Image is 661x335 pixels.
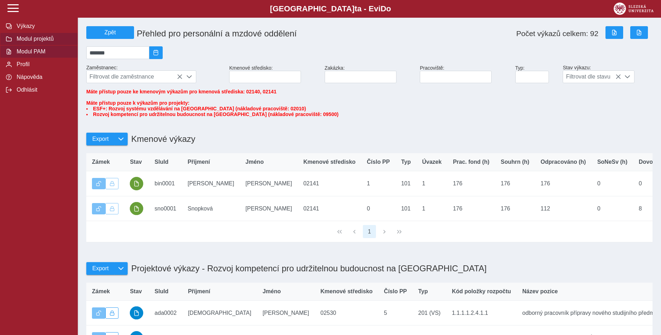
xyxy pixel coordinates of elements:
[422,159,441,165] span: Úvazek
[86,100,653,117] span: Máte přístup pouze k výkazům pro projekty:
[240,171,298,196] td: [PERSON_NAME]
[105,178,119,189] button: Uzamknout lze pouze výkaz, který je podepsán a schválen.
[105,307,119,319] button: Uzamknout lze pouze výkaz, který je podepsán a schválen.
[182,196,240,221] td: Snopková
[149,46,163,59] button: 2025/09
[597,159,627,165] span: SoNeSv (h)
[83,62,226,86] div: Zaměstnanec:
[155,288,168,295] span: SluId
[395,171,416,196] td: 101
[149,196,182,221] td: sno0001
[541,159,586,165] span: Odpracováno (h)
[446,300,517,325] td: 1.1.1.1.2.4.1.1
[395,196,416,221] td: 101
[92,307,105,319] button: Výkaz je odemčen.
[401,159,411,165] span: Typ
[257,300,315,325] td: [PERSON_NAME]
[592,196,633,221] td: 0
[322,62,417,86] div: Zakázka:
[386,4,391,13] span: o
[92,159,110,165] span: Zámek
[522,288,558,295] span: Název pozice
[86,26,134,39] button: Zpět
[495,171,535,196] td: 176
[226,62,322,86] div: Kmenové středisko:
[134,26,420,41] h1: Přehled pro personální a mzdové oddělení
[452,288,511,295] span: Kód položky rozpočtu
[92,136,109,142] span: Export
[501,159,529,165] span: Souhrn (h)
[92,203,105,214] button: Výkaz je odemčen.
[149,171,182,196] td: bin0001
[128,260,487,277] h1: Projektové výkazy - Rozvoj kompetencí pro udržitelnou budoucnost na [GEOGRAPHIC_DATA]
[563,71,621,83] span: Filtrovat dle stavu
[560,62,655,86] div: Stav výkazu:
[130,202,143,215] button: podepsáno
[361,196,395,221] td: 0
[86,133,114,145] button: Export
[381,4,386,13] span: D
[354,4,357,13] span: t
[105,203,119,214] button: Uzamknout lze pouze výkaz, který je podepsán a schválen.
[92,288,110,295] span: Zámek
[315,300,378,325] td: 02530
[384,288,407,295] span: Číslo PP
[130,288,142,295] span: Stav
[535,171,592,196] td: 176
[630,26,648,39] button: Export do PDF
[130,306,143,320] button: schváleno
[15,74,72,80] span: Nápověda
[535,196,592,221] td: 112
[512,62,560,86] div: Typ:
[367,159,390,165] span: Číslo PP
[447,196,495,221] td: 176
[378,300,413,325] td: 5
[15,23,72,29] span: Výkazy
[495,196,535,221] td: 176
[413,300,446,325] td: 201 (VS)
[417,62,512,86] div: Pracoviště:
[15,48,72,55] span: Modul PAM
[89,29,131,36] span: Zpět
[361,171,395,196] td: 1
[155,159,168,165] span: SluId
[262,288,281,295] span: Jméno
[86,106,653,111] li: ESF+: Rozvoj systému vzdělávání na [GEOGRAPHIC_DATA] (nákladové pracoviště: 02010)
[92,178,105,189] button: Výkaz je odemčen.
[149,300,182,325] td: ada0002
[21,4,640,13] b: [GEOGRAPHIC_DATA] a - Evi
[363,225,376,238] button: 1
[614,2,654,15] img: logo_web_su.png
[182,300,257,325] td: [DEMOGRAPHIC_DATA]
[86,262,114,275] button: Export
[592,171,633,196] td: 0
[15,87,72,93] span: Odhlásit
[188,159,210,165] span: Příjmení
[605,26,623,39] button: Export do Excelu
[15,61,72,68] span: Profil
[516,29,598,38] span: Počet výkazů celkem: 92
[188,288,210,295] span: Příjmení
[416,171,447,196] td: 1
[15,36,72,42] span: Modul projektů
[447,171,495,196] td: 176
[130,177,143,190] button: podepsáno
[130,159,142,165] span: Stav
[416,196,447,221] td: 1
[303,159,356,165] span: Kmenové středisko
[86,111,653,117] li: Rozvoj kompetencí pro udržitelnou budoucnost na [GEOGRAPHIC_DATA] (nákladové pracoviště: 09500)
[240,196,298,221] td: [PERSON_NAME]
[92,265,109,272] span: Export
[298,196,361,221] td: 02141
[86,89,277,94] span: Máte přístup pouze ke kmenovým výkazům pro kmenová střediska: 02140, 02141
[182,171,240,196] td: [PERSON_NAME]
[245,159,264,165] span: Jméno
[418,288,428,295] span: Typ
[87,71,182,83] span: Filtrovat dle zaměstnance
[320,288,373,295] span: Kmenové středisko
[128,131,195,148] h1: Kmenové výkazy
[298,171,361,196] td: 02141
[453,159,489,165] span: Prac. fond (h)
